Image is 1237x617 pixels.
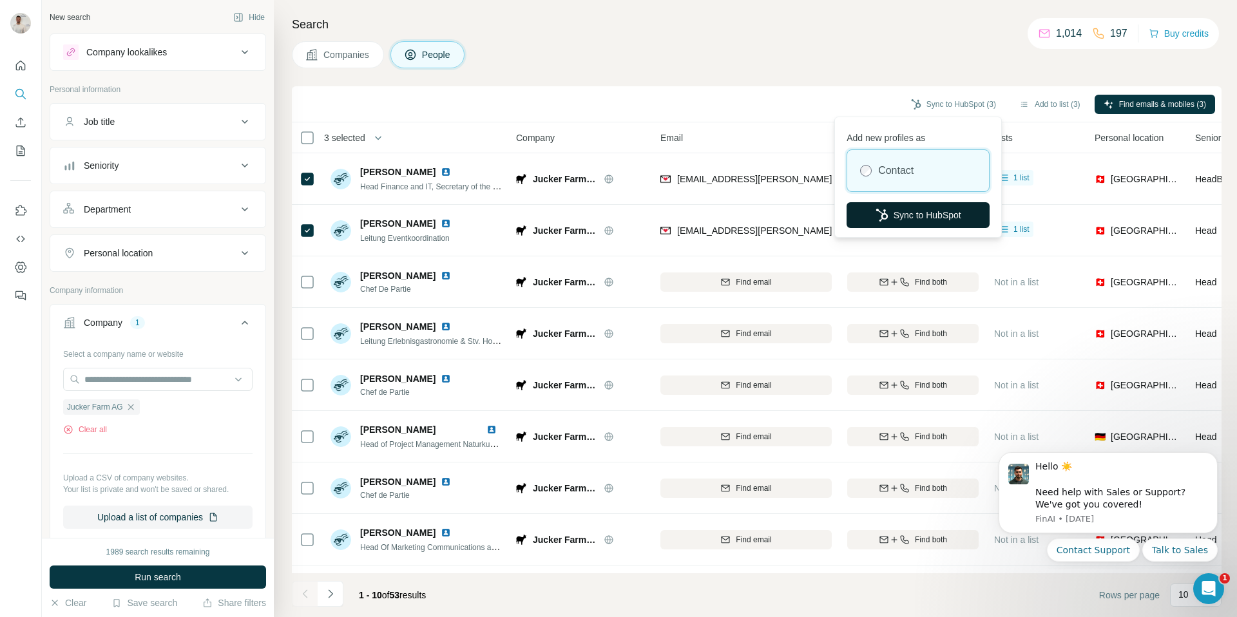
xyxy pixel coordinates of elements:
span: 🇨🇭 [1095,327,1106,340]
span: 🇨🇭 [1095,379,1106,392]
button: Clear all [63,424,107,435]
p: 1,014 [1056,26,1082,41]
img: Avatar [331,426,351,447]
button: Sync to HubSpot [847,202,990,228]
span: Head [1195,380,1216,390]
span: 1 list [1013,172,1030,184]
span: Jucker Farm AG [533,173,597,185]
span: [GEOGRAPHIC_DATA] [1111,276,1180,289]
span: Email [660,131,683,144]
span: 🇨🇭 [1095,276,1106,289]
h4: Search [292,15,1222,33]
img: Logo of Jucker Farm AG [516,535,526,545]
p: Add new profiles as [847,126,990,144]
span: Find both [915,328,947,339]
img: Logo of Jucker Farm AG [516,432,526,442]
span: Chef de Partie [360,386,456,398]
span: Head Finance and IT, Secretary of the Board Jucker Farm AG [360,181,571,191]
button: Upload a list of companies [63,506,253,529]
span: Find email [736,431,771,442]
button: Company lookalikes [50,37,265,68]
span: Find both [915,482,947,494]
span: [PERSON_NAME] [360,372,436,385]
button: Find both [847,375,979,395]
button: Hide [224,8,274,27]
button: Job title [50,106,265,137]
div: New search [50,12,90,23]
button: Find both [847,272,979,292]
p: 197 [1110,26,1127,41]
span: Leitung Erlebnisgastronomie & Stv. Hofleiter [GEOGRAPHIC_DATA], [GEOGRAPHIC_DATA] [360,336,678,346]
button: Share filters [202,596,266,609]
span: Jucker Farm AG [533,430,597,443]
button: Buy credits [1149,24,1209,43]
span: 🇨🇭 [1095,224,1106,237]
img: LinkedIn logo [441,167,451,177]
img: provider findymail logo [660,224,671,237]
span: 1 list [1013,223,1030,235]
span: [PERSON_NAME] [360,320,436,333]
img: LinkedIn logo [441,271,451,281]
span: [EMAIL_ADDRESS][PERSON_NAME][DOMAIN_NAME] [677,225,904,236]
span: Find both [915,276,947,288]
span: Seniority [1195,131,1230,144]
button: Find email [660,324,832,343]
button: Department [50,194,265,225]
span: [PERSON_NAME] [360,166,436,178]
span: 1 [1220,573,1230,584]
button: Quick start [10,54,31,77]
span: Chef De Partie [360,283,456,295]
button: Seniority [50,150,265,181]
span: Jucker Farm AG [533,482,597,495]
button: Use Surfe API [10,227,31,251]
span: [PERSON_NAME] [360,217,436,230]
span: Find email [736,482,771,494]
button: Use Surfe on LinkedIn [10,199,31,222]
button: Find both [847,479,979,498]
span: Not in a list [994,277,1039,287]
p: 10 [1178,588,1189,601]
button: Enrich CSV [10,111,31,134]
span: Find both [915,379,947,391]
span: Not in a list [994,432,1039,442]
span: Find email [736,534,771,546]
button: Clear [50,596,86,609]
span: Company [516,131,555,144]
span: Personal location [1095,131,1164,144]
img: Logo of Jucker Farm AG [516,328,526,339]
img: Logo of Jucker Farm AG [516,277,526,287]
button: Dashboard [10,256,31,279]
p: Personal information [50,84,266,95]
button: Find email [660,375,832,395]
img: Avatar [331,169,351,189]
span: Run search [135,571,181,584]
div: Select a company name or website [63,343,253,360]
span: 1 - 10 [359,590,382,600]
button: Search [10,82,31,106]
img: Avatar [331,529,351,550]
img: Avatar [331,220,351,241]
img: LinkedIn logo [441,374,451,384]
img: Avatar [331,375,351,395]
span: 🇩🇪 [1095,430,1106,443]
span: [PERSON_NAME] [360,526,436,539]
button: Find both [847,324,979,343]
button: Find both [847,530,979,549]
span: 3 selected [324,131,365,144]
img: Logo of Jucker Farm AG [516,380,526,390]
button: Find email [660,427,832,446]
span: [PERSON_NAME] [360,475,436,488]
button: Navigate to next page [318,581,343,607]
span: Not in a list [994,380,1039,390]
span: Find email [736,379,771,391]
span: 🇨🇭 [1095,173,1106,185]
button: Sync to HubSpot (3) [902,95,1005,114]
span: 53 [390,590,400,600]
img: Avatar [331,272,351,292]
img: Avatar [331,323,351,344]
span: [GEOGRAPHIC_DATA] [1111,430,1180,443]
img: Logo of Jucker Farm AG [516,174,526,184]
